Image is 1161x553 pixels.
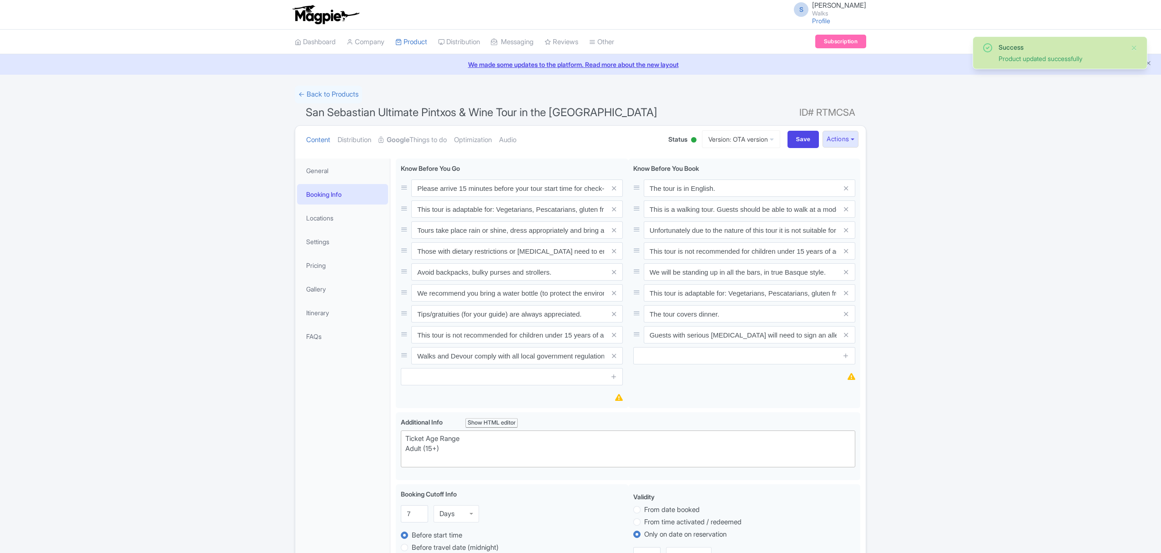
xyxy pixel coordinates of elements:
label: Booking Cutoff Info [401,489,457,499]
a: Settings [297,231,388,252]
span: Additional Info [401,418,443,426]
button: Close [1131,42,1138,53]
label: From date booked [644,505,700,515]
a: Dashboard [295,30,336,55]
strong: Google [387,135,409,145]
a: FAQs [297,326,388,347]
span: Status [668,134,687,144]
a: S [PERSON_NAME] Walks [788,2,866,16]
a: Profile [812,17,830,25]
span: Validity [633,493,655,501]
a: Version: OTA version [702,130,780,148]
a: Reviews [545,30,578,55]
img: logo-ab69f6fb50320c5b225c76a69d11143b.png [290,5,361,25]
div: Days [439,510,454,518]
a: Locations [297,208,388,228]
a: Audio [499,126,516,154]
small: Walks [812,10,866,16]
a: GoogleThings to do [379,126,447,154]
a: We made some updates to the platform. Read more about the new layout [5,60,1156,69]
div: Success [999,42,1123,52]
label: From time activated / redeemed [644,517,742,527]
a: General [297,160,388,181]
a: ← Back to Products [295,86,362,103]
span: San Sebastian Ultimate Pintxos & Wine Tour in the [GEOGRAPHIC_DATA] [306,106,657,119]
label: Before travel date (midnight) [412,543,499,553]
a: Gallery [297,279,388,299]
a: Distribution [338,126,371,154]
a: Product [395,30,427,55]
div: Show HTML editor [465,418,518,428]
span: Know Before You Go [401,164,460,172]
a: Other [589,30,614,55]
label: Only on date on reservation [644,529,727,540]
a: Booking Info [297,184,388,205]
input: Save [787,131,819,148]
div: Ticket Age Range Adult (15+) [405,434,851,465]
a: Distribution [438,30,480,55]
a: Messaging [491,30,534,55]
span: [PERSON_NAME] [812,1,866,10]
label: Before start time [412,530,462,541]
a: Pricing [297,255,388,276]
div: Product updated successfully [999,54,1123,63]
a: Content [306,126,330,154]
span: S [794,2,808,17]
span: Know Before You Book [633,164,699,172]
span: ID# RTMCSA [799,103,855,122]
button: Actions [823,131,858,148]
button: Close announcement [1145,59,1152,69]
a: Itinerary [297,302,388,323]
a: Optimization [454,126,492,154]
div: Active [689,133,698,148]
a: Subscription [815,35,866,48]
a: Company [347,30,384,55]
